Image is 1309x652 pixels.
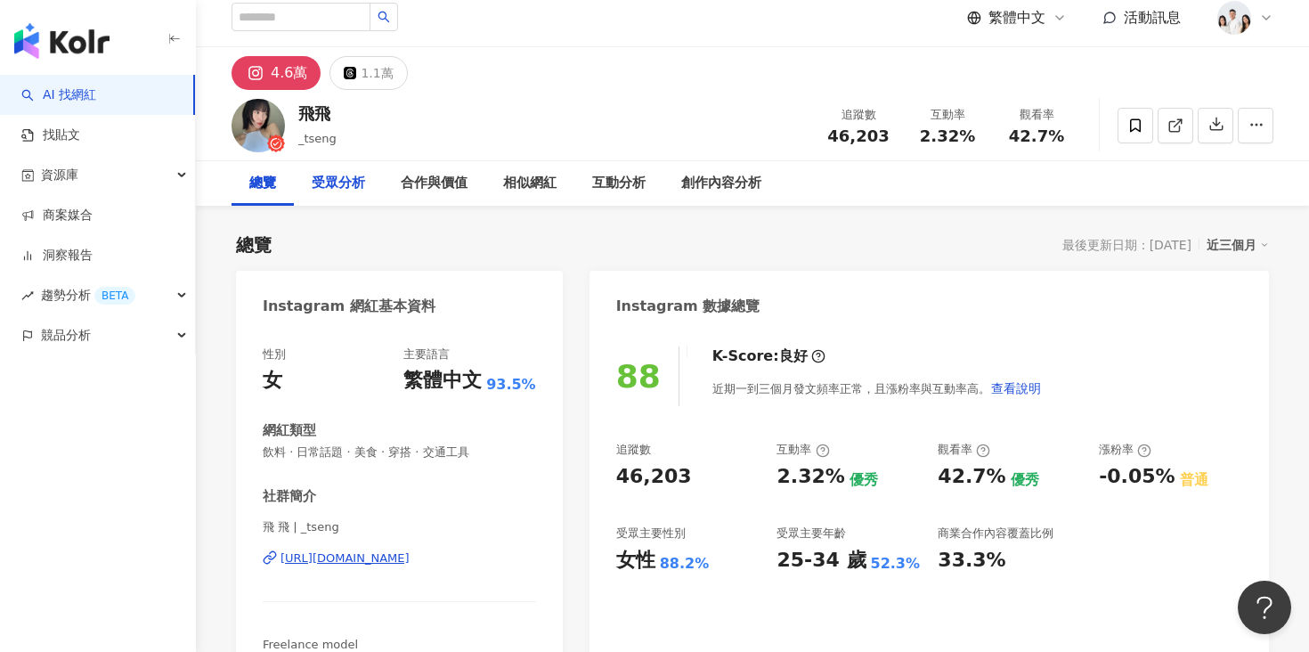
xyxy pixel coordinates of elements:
span: 46,203 [827,126,889,145]
div: 88.2% [660,554,710,574]
button: 1.1萬 [329,56,407,90]
div: 創作內容分析 [681,173,761,194]
div: 受眾主要年齡 [776,526,846,542]
div: 2.32% [776,463,844,491]
div: -0.05% [1099,463,1175,491]
a: 洞察報告 [21,247,93,265]
div: 優秀 [1011,470,1039,490]
div: 優秀 [850,470,878,490]
button: 查看說明 [990,371,1042,406]
span: 42.7% [1009,127,1064,145]
a: 商案媒合 [21,207,93,224]
div: 33.3% [938,547,1005,575]
span: 93.5% [486,375,536,395]
div: 25-34 歲 [776,547,866,575]
a: searchAI 找網紅 [21,86,96,104]
div: 近三個月 [1207,233,1269,257]
div: 近期一到三個月發文頻率正常，且漲粉率與互動率高。 [712,371,1042,406]
div: 追蹤數 [616,442,651,458]
div: 最後更新日期：[DATE] [1062,238,1191,252]
span: 飛 飛 | _tseng [263,519,536,535]
span: 查看說明 [991,381,1041,395]
div: [URL][DOMAIN_NAME] [280,550,410,566]
div: 觀看率 [938,442,990,458]
div: 主要語言 [403,346,450,363]
div: 4.6萬 [271,61,307,86]
div: 相似網紅 [503,173,557,194]
div: 社群簡介 [263,487,316,506]
div: Instagram 網紅基本資料 [263,297,435,316]
a: 找貼文 [21,126,80,144]
div: 46,203 [616,463,692,491]
button: 4.6萬 [232,56,321,90]
span: 競品分析 [41,315,91,355]
span: _tseng [298,132,337,145]
div: 互動率 [776,442,829,458]
span: rise [21,289,34,302]
div: 網紅類型 [263,421,316,440]
div: 42.7% [938,463,1005,491]
div: 互動率 [914,106,981,124]
span: 資源庫 [41,155,78,195]
div: BETA [94,287,135,305]
a: [URL][DOMAIN_NAME] [263,550,536,566]
div: 飛飛 [298,102,337,125]
div: 良好 [779,346,808,366]
div: 觀看率 [1003,106,1070,124]
div: 總覽 [249,173,276,194]
div: 受眾主要性別 [616,526,686,542]
img: 20231221_NR_1399_Small.jpg [1217,1,1251,35]
div: 繁體中文 [403,367,482,395]
div: 88 [616,358,661,395]
div: 女 [263,367,282,395]
span: 2.32% [920,127,975,145]
iframe: Help Scout Beacon - Open [1238,581,1291,634]
div: 合作與價值 [401,173,467,194]
span: 飲料 · 日常話題 · 美食 · 穿搭 · 交通工具 [263,444,536,460]
div: 追蹤數 [825,106,892,124]
div: Instagram 數據總覽 [616,297,760,316]
div: K-Score : [712,346,825,366]
div: 普通 [1180,470,1208,490]
div: 商業合作內容覆蓋比例 [938,526,1053,542]
span: 活動訊息 [1124,9,1181,26]
div: 1.1萬 [361,61,393,86]
span: search [378,11,390,23]
div: 52.3% [871,554,921,574]
img: KOL Avatar [232,99,285,152]
div: 總覽 [236,232,272,257]
span: 趨勢分析 [41,275,135,315]
img: logo [14,23,110,59]
div: 受眾分析 [312,173,365,194]
div: 女性 [616,547,655,575]
div: 性別 [263,346,286,363]
span: 繁體中文 [988,8,1045,28]
div: 漲粉率 [1099,442,1151,458]
div: 互動分析 [592,173,646,194]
